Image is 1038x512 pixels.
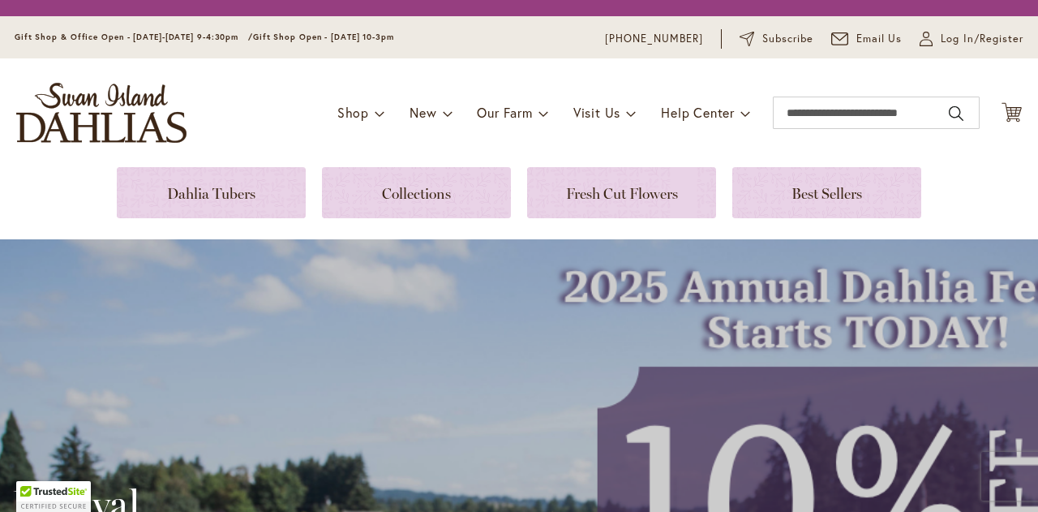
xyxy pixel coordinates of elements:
a: Log In/Register [920,31,1023,47]
span: Email Us [856,31,903,47]
a: store logo [16,83,187,143]
span: Gift Shop Open - [DATE] 10-3pm [253,32,394,42]
span: Gift Shop & Office Open - [DATE]-[DATE] 9-4:30pm / [15,32,253,42]
span: New [410,104,436,121]
span: Shop [337,104,369,121]
span: Help Center [661,104,735,121]
span: Subscribe [762,31,813,47]
span: Our Farm [477,104,532,121]
a: Email Us [831,31,903,47]
button: Search [949,101,963,127]
div: TrustedSite Certified [16,481,91,512]
a: Subscribe [740,31,813,47]
a: [PHONE_NUMBER] [605,31,703,47]
span: Visit Us [573,104,620,121]
span: Log In/Register [941,31,1023,47]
